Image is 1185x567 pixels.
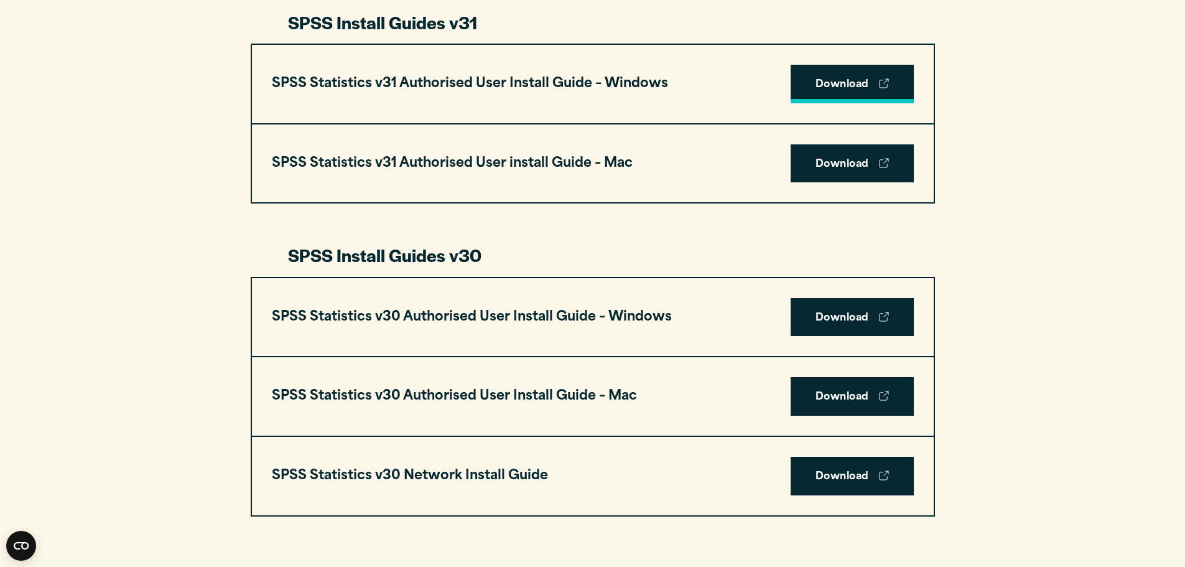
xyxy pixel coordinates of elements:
[791,298,914,337] a: Download
[272,72,668,96] h3: SPSS Statistics v31 Authorised User Install Guide – Windows
[791,377,914,416] a: Download
[791,457,914,495] a: Download
[272,306,672,329] h3: SPSS Statistics v30 Authorised User Install Guide – Windows
[272,464,548,488] h3: SPSS Statistics v30 Network Install Guide
[288,11,898,34] h3: SPSS Install Guides v31
[272,152,633,176] h3: SPSS Statistics v31 Authorised User install Guide – Mac
[6,531,36,561] button: Open CMP widget
[791,65,914,103] a: Download
[272,385,637,408] h3: SPSS Statistics v30 Authorised User Install Guide – Mac
[791,144,914,183] a: Download
[288,243,898,267] h3: SPSS Install Guides v30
